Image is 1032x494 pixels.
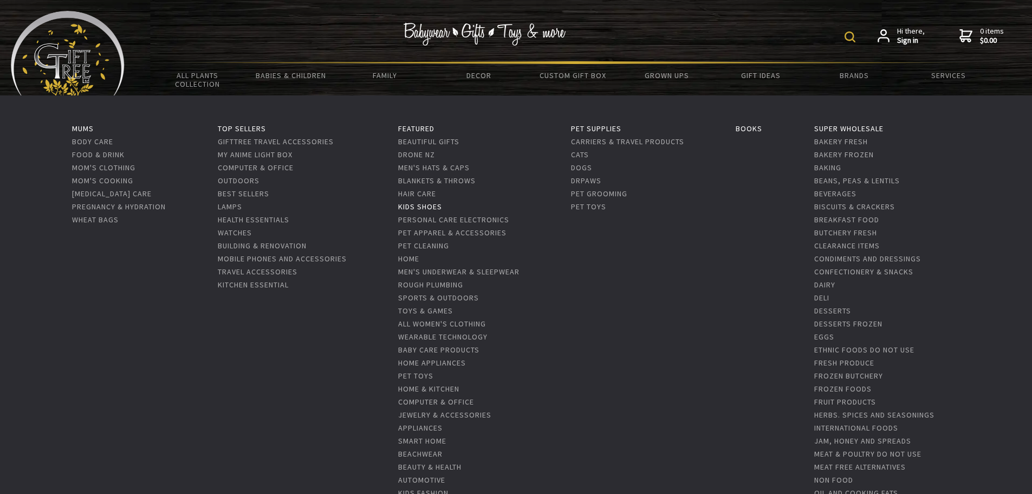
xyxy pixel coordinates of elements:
img: Babyware - Gifts - Toys and more... [11,11,125,101]
a: Hair Care [398,189,436,198]
a: Toys & Games [398,306,453,316]
a: Fresh Produce [814,358,874,368]
a: Pet Grooming [571,189,627,198]
strong: Sign in [897,36,925,46]
strong: $0.00 [980,36,1004,46]
a: Beauty & Health [398,462,462,472]
a: Dogs [571,163,592,172]
a: Men's Underwear & Sleepwear [398,267,520,277]
a: Pet Apparel & Accessories [398,228,507,238]
a: Bakery Fresh [814,137,868,146]
a: Jam, Honey and Spreads [814,436,911,446]
a: Frozen Butchery [814,371,883,381]
a: Eggs [814,332,834,342]
a: Services [901,64,995,87]
a: Body Care [72,137,113,146]
a: Rough Plumbing [398,280,463,290]
a: Automotive [398,475,445,485]
a: Brands [808,64,901,87]
a: Home & Kitchen [398,384,459,394]
a: Watches [218,228,252,238]
a: Beautiful Gifts [398,137,459,146]
a: Mom's Cooking [72,176,133,185]
a: Bakery Frozen [814,150,874,159]
a: Mums [72,124,94,133]
a: Top Sellers [218,124,266,133]
a: Men's Hats & Caps [398,163,470,172]
a: Health Essentials [218,215,289,224]
a: Lamps [218,202,242,211]
a: Kids Shoes [398,202,442,211]
a: Pregnancy & Hydration [72,202,166,211]
a: Beans, Peas & Lentils [814,176,900,185]
img: product search [845,31,855,42]
a: Outdoors [218,176,259,185]
a: Dairy [814,280,835,290]
a: Breakfast Food [814,215,879,224]
a: Mobile Phones And Accessories [218,254,347,264]
a: Clearance Items [814,241,880,251]
a: GiftTree Travel accessories [218,137,334,146]
a: Grown Ups [620,64,713,87]
a: Confectionery & Snacks [814,267,913,277]
a: All Women's Clothing [398,319,486,329]
a: Pet Toys [571,202,606,211]
a: Cats [571,150,589,159]
a: Carriers & Travel Products [571,137,684,146]
a: Fruit Products [814,397,876,407]
a: Pet Toys [398,371,433,381]
a: Biscuits & Crackers [814,202,895,211]
a: Wearable Technology [398,332,488,342]
img: Babywear - Gifts - Toys & more [404,23,566,46]
a: Blankets & Throws [398,176,476,185]
a: Desserts [814,306,851,316]
a: DrPaws [571,176,601,185]
a: Mom's Clothing [72,163,135,172]
a: Home [398,254,419,264]
a: Wheat Bags [72,215,119,224]
a: Beachwear [398,449,443,459]
a: Meat Free Alternatives [814,462,906,472]
a: Gift Ideas [713,64,807,87]
a: My Anime Light Box [218,150,293,159]
a: Food & Drink [72,150,125,159]
a: Home Appliances [398,358,466,368]
a: Computer & Office [218,163,294,172]
a: Herbs. Spices and Seasonings [814,410,934,420]
a: Personal Care Electronics [398,215,509,224]
a: Best Sellers [218,189,269,198]
a: All Plants Collection [151,64,244,95]
a: Featured [398,124,434,133]
a: Frozen Foods [814,384,872,394]
a: Hi there,Sign in [878,27,925,46]
a: Decor [432,64,525,87]
a: Non Food [814,475,853,485]
a: Books [736,124,762,133]
a: Sports & Outdoors [398,293,479,303]
a: Custom Gift Box [526,64,620,87]
a: Baby care Products [398,345,479,355]
a: [MEDICAL_DATA] Care [72,189,152,198]
a: Condiments and Dressings [814,254,921,264]
a: Family [338,64,432,87]
a: Pet Cleaning [398,241,449,251]
a: Babies & Children [244,64,338,87]
a: Ethnic Foods DO NOT USE [814,345,914,355]
a: Meat & Poultry DO NOT USE [814,449,921,459]
a: International Foods [814,423,898,433]
a: Jewelry & Accessories [398,410,491,420]
a: Building & Renovation [218,241,307,251]
span: Hi there, [897,27,925,46]
a: Butchery Fresh [814,228,877,238]
a: Smart Home [398,436,446,446]
a: Desserts Frozen [814,319,882,329]
a: Pet Supplies [571,124,621,133]
a: Deli [814,293,829,303]
span: 0 items [980,26,1004,46]
a: Computer & Office [398,397,474,407]
a: 0 items$0.00 [959,27,1004,46]
a: Super Wholesale [814,124,884,133]
a: Travel Accessories [218,267,297,277]
a: Baking [814,163,841,172]
a: Kitchen Essential [218,280,289,290]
